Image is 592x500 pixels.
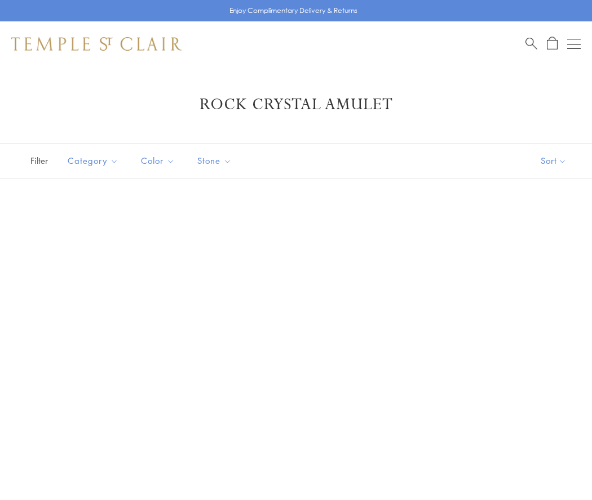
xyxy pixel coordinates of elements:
[59,148,127,173] button: Category
[135,154,183,168] span: Color
[132,148,183,173] button: Color
[547,37,558,51] a: Open Shopping Bag
[229,5,357,16] p: Enjoy Complimentary Delivery & Returns
[189,148,240,173] button: Stone
[62,154,127,168] span: Category
[567,37,581,51] button: Open navigation
[525,37,537,51] a: Search
[11,37,182,51] img: Temple St. Clair
[192,154,240,168] span: Stone
[515,144,592,178] button: Show sort by
[28,95,564,115] h1: Rock Crystal Amulet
